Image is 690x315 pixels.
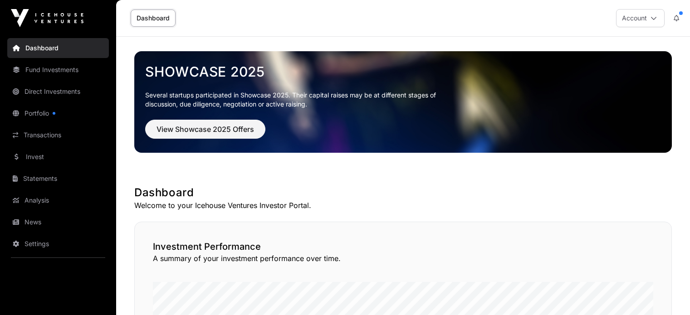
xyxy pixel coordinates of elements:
p: A summary of your investment performance over time. [153,253,653,264]
a: Fund Investments [7,60,109,80]
a: Settings [7,234,109,254]
a: Invest [7,147,109,167]
a: Analysis [7,190,109,210]
a: Statements [7,169,109,189]
p: Several startups participated in Showcase 2025. Their capital raises may be at different stages o... [145,91,450,109]
a: Direct Investments [7,82,109,102]
a: Portfolio [7,103,109,123]
a: News [7,212,109,232]
a: View Showcase 2025 Offers [145,129,265,138]
span: View Showcase 2025 Offers [157,124,254,135]
img: Showcase 2025 [134,51,672,153]
a: Showcase 2025 [145,63,661,80]
a: Dashboard [131,10,176,27]
button: View Showcase 2025 Offers [145,120,265,139]
a: Transactions [7,125,109,145]
a: Dashboard [7,38,109,58]
h1: Dashboard [134,185,672,200]
button: Account [616,9,665,27]
p: Welcome to your Icehouse Ventures Investor Portal. [134,200,672,211]
h2: Investment Performance [153,240,653,253]
img: Icehouse Ventures Logo [11,9,83,27]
